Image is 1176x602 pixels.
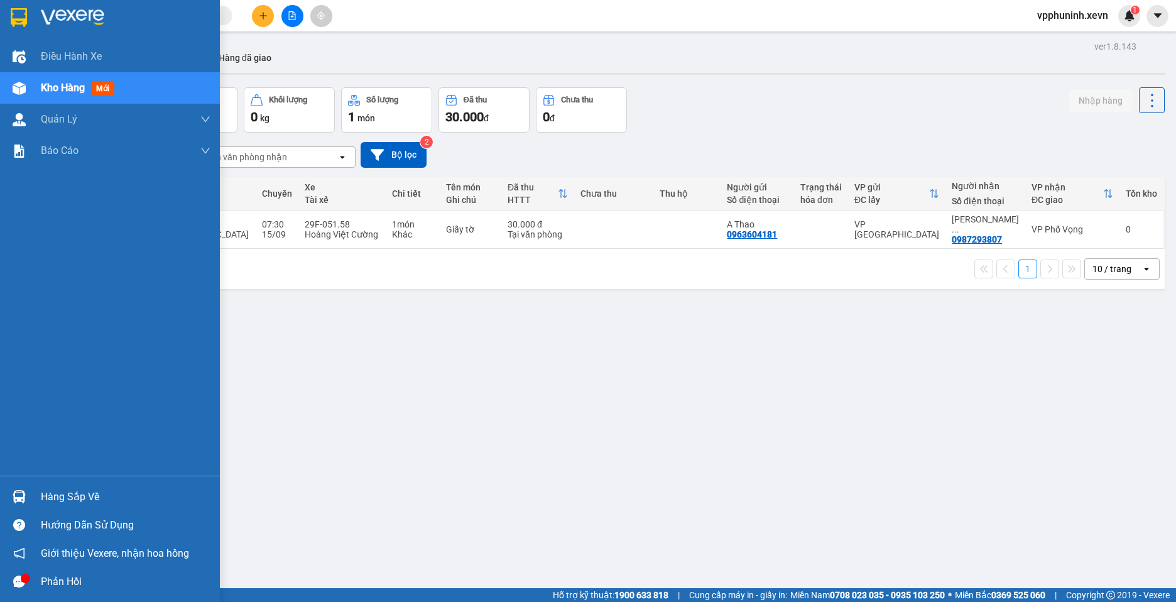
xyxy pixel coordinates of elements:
span: | [1055,588,1057,602]
img: logo.jpg [16,16,79,79]
span: ... [952,224,959,234]
span: plus [259,11,268,20]
sup: 2 [420,136,433,148]
span: vpphuninh.xevn [1027,8,1118,23]
button: 1 [1018,260,1037,278]
div: Thu hộ [660,189,714,199]
button: Chưa thu0đ [536,87,627,133]
span: 30.000 [445,109,484,124]
span: Cung cấp máy in - giấy in: [689,588,787,602]
div: Trạng thái [800,182,842,192]
div: Tên món [446,182,495,192]
div: 15/09 [262,229,292,239]
div: Chọn văn phòng nhận [200,151,287,163]
span: file-add [288,11,297,20]
span: notification [13,547,25,559]
div: 0987293807 [952,234,1002,244]
span: down [200,114,210,124]
span: Hỗ trợ kỹ thuật: [553,588,668,602]
span: question-circle [13,519,25,531]
button: Hàng đã giao [209,43,281,73]
span: Quản Lý [41,111,77,127]
div: hóa đơn [800,195,842,205]
div: Giấy tờ [446,224,495,234]
div: 29F-051.58 [305,219,379,229]
span: món [357,113,375,123]
div: VP Phố Vọng [1032,224,1113,234]
div: 07:30 [262,219,292,229]
th: Toggle SortBy [1025,177,1119,211]
b: GỬI : VP [GEOGRAPHIC_DATA] [16,91,187,133]
div: Người nhận [952,181,1019,191]
button: Nhập hàng [1069,89,1133,112]
span: Miền Bắc [955,588,1045,602]
div: Khác [392,229,433,239]
div: 1 món [392,219,433,229]
div: Đào Trần Khánh [952,214,1019,234]
span: message [13,576,25,588]
button: Bộ lọc [361,142,427,168]
button: plus [252,5,274,27]
img: warehouse-icon [13,50,26,63]
span: 0 [543,109,550,124]
div: A Thao [727,219,788,229]
div: Số lượng [366,96,398,104]
th: Toggle SortBy [848,177,945,211]
div: Hàng sắp về [41,488,210,506]
div: Xe [305,182,379,192]
strong: 0369 525 060 [991,590,1045,600]
div: HTTT [508,195,558,205]
span: | [678,588,680,602]
span: copyright [1106,591,1115,599]
span: caret-down [1152,10,1163,21]
div: Chưa thu [561,96,593,104]
sup: 1 [1131,6,1140,14]
div: Hướng dẫn sử dụng [41,516,210,535]
span: đ [550,113,555,123]
img: icon-new-feature [1124,10,1135,21]
span: Báo cáo [41,143,79,158]
div: Số điện thoại [952,196,1019,206]
span: Giới thiệu Vexere, nhận hoa hồng [41,545,189,561]
svg: open [1141,264,1151,274]
button: Đã thu30.000đ [438,87,530,133]
span: 0 [251,109,258,124]
button: aim [310,5,332,27]
div: Phản hồi [41,572,210,591]
span: Kho hàng [41,82,85,94]
li: Số 10 ngõ 15 Ngọc Hồi, Q.[PERSON_NAME], [GEOGRAPHIC_DATA] [117,31,525,47]
div: ĐC giao [1032,195,1103,205]
button: caret-down [1146,5,1168,27]
div: 0 [1126,224,1157,234]
strong: 0708 023 035 - 0935 103 250 [830,590,945,600]
img: warehouse-icon [13,113,26,126]
span: down [200,146,210,156]
div: VP gửi [854,182,929,192]
div: Chi tiết [392,189,433,199]
div: ver 1.8.143 [1094,40,1136,53]
li: Hotline: 19001155 [117,47,525,62]
div: 10 / trang [1092,263,1131,275]
div: ĐC lấy [854,195,929,205]
div: Đã thu [508,182,558,192]
span: Miền Nam [790,588,945,602]
div: VP nhận [1032,182,1103,192]
button: Khối lượng0kg [244,87,335,133]
div: Ghi chú [446,195,495,205]
span: 1 [1133,6,1137,14]
button: file-add [281,5,303,27]
img: warehouse-icon [13,82,26,95]
div: Đã thu [464,96,487,104]
span: mới [91,82,114,96]
svg: open [337,152,347,162]
th: Toggle SortBy [501,177,575,211]
div: VP [GEOGRAPHIC_DATA] [854,219,939,239]
div: Hoàng Việt Cường [305,229,379,239]
div: Số điện thoại [727,195,788,205]
span: 1 [348,109,355,124]
div: 0963604181 [727,229,777,239]
span: ⚪️ [948,593,952,598]
span: Điều hành xe [41,48,102,64]
button: Số lượng1món [341,87,432,133]
div: Tài xế [305,195,379,205]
